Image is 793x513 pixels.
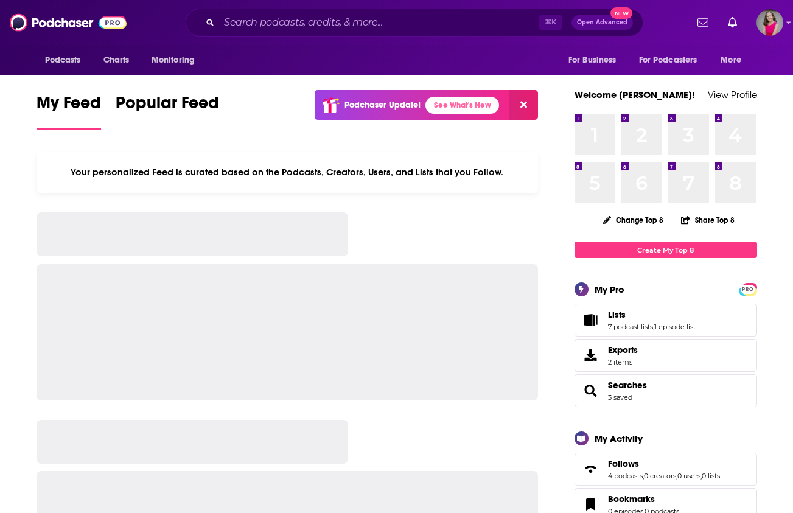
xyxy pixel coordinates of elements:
[37,92,101,120] span: My Feed
[595,433,643,444] div: My Activity
[608,494,655,504] span: Bookmarks
[152,52,195,69] span: Monitoring
[756,9,783,36] button: Show profile menu
[676,472,677,480] span: ,
[608,344,638,355] span: Exports
[37,49,97,72] button: open menu
[741,284,755,293] a: PRO
[702,472,720,480] a: 0 lists
[608,358,638,366] span: 2 items
[608,458,720,469] a: Follows
[186,9,643,37] div: Search podcasts, credits, & more...
[700,472,702,480] span: ,
[579,312,603,329] a: Lists
[539,15,562,30] span: ⌘ K
[575,339,757,372] a: Exports
[596,212,671,228] button: Change Top 8
[654,323,696,331] a: 1 episode list
[608,309,626,320] span: Lists
[608,393,632,402] a: 3 saved
[579,347,603,364] span: Exports
[575,453,757,486] span: Follows
[693,12,713,33] a: Show notifications dropdown
[571,15,633,30] button: Open AdvancedNew
[560,49,632,72] button: open menu
[721,52,741,69] span: More
[10,11,127,34] img: Podchaser - Follow, Share and Rate Podcasts
[608,309,696,320] a: Lists
[608,458,639,469] span: Follows
[677,472,700,480] a: 0 users
[643,472,644,480] span: ,
[45,52,81,69] span: Podcasts
[96,49,137,72] a: Charts
[575,374,757,407] span: Searches
[103,52,130,69] span: Charts
[579,461,603,478] a: Follows
[575,242,757,258] a: Create My Top 8
[575,89,695,100] a: Welcome [PERSON_NAME]!
[644,472,676,480] a: 0 creators
[653,323,654,331] span: ,
[577,19,627,26] span: Open Advanced
[680,208,735,232] button: Share Top 8
[608,380,647,391] a: Searches
[741,285,755,294] span: PRO
[756,9,783,36] img: User Profile
[723,12,742,33] a: Show notifications dropdown
[756,9,783,36] span: Logged in as AmyRasdal
[712,49,756,72] button: open menu
[639,52,697,69] span: For Podcasters
[219,13,539,32] input: Search podcasts, credits, & more...
[116,92,219,120] span: Popular Feed
[143,49,211,72] button: open menu
[579,496,603,513] a: Bookmarks
[595,284,624,295] div: My Pro
[425,97,499,114] a: See What's New
[344,100,421,110] p: Podchaser Update!
[708,89,757,100] a: View Profile
[575,304,757,337] span: Lists
[37,152,539,193] div: Your personalized Feed is curated based on the Podcasts, Creators, Users, and Lists that you Follow.
[568,52,617,69] span: For Business
[608,323,653,331] a: 7 podcast lists
[608,472,643,480] a: 4 podcasts
[37,92,101,130] a: My Feed
[579,382,603,399] a: Searches
[116,92,219,130] a: Popular Feed
[631,49,715,72] button: open menu
[610,7,632,19] span: New
[608,494,679,504] a: Bookmarks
